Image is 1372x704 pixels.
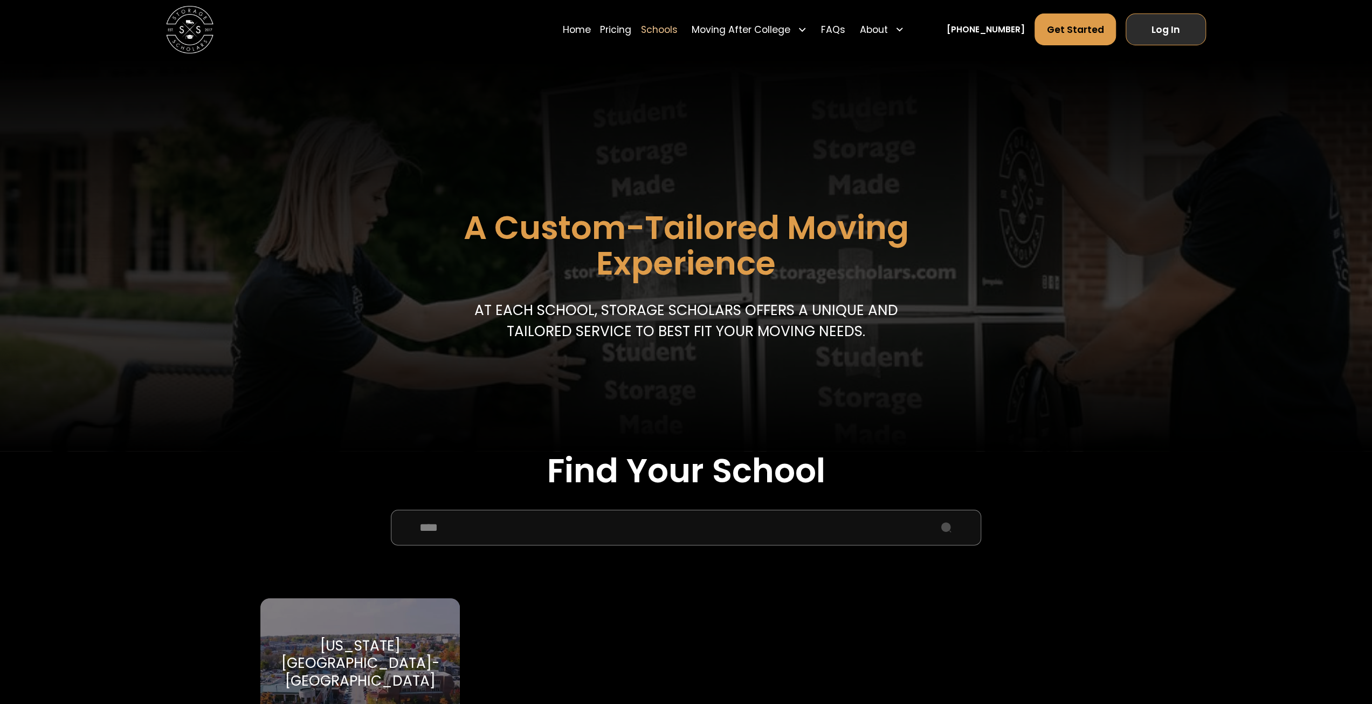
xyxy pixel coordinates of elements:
p: At each school, storage scholars offers a unique and tailored service to best fit your Moving needs. [471,299,902,342]
div: About [859,23,887,37]
h2: Find Your School [260,451,1111,491]
div: About [855,13,909,46]
div: [US_STATE][GEOGRAPHIC_DATA]-[GEOGRAPHIC_DATA] [275,637,446,691]
a: Home [563,13,591,46]
a: Schools [641,13,678,46]
a: Pricing [600,13,631,46]
a: Get Started [1035,13,1116,45]
h1: A Custom-Tailored Moving Experience [402,210,969,282]
a: Log In [1126,13,1206,45]
a: [PHONE_NUMBER] [947,23,1025,36]
div: Moving After College [687,13,811,46]
img: Storage Scholars main logo [166,6,213,53]
div: Moving After College [692,23,790,37]
a: FAQs [821,13,845,46]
